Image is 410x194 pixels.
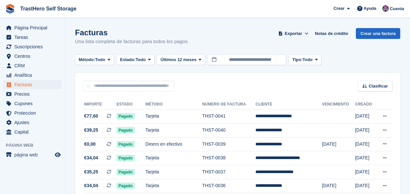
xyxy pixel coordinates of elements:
span: Método: [79,57,95,63]
td: [DATE] [355,109,375,123]
a: menu [3,89,62,99]
span: Todo [95,57,105,63]
td: Tarjeta [145,151,202,165]
p: Una lista completa de facturas para todos los pagos [75,38,188,45]
span: €35,25 [84,169,98,175]
td: [DATE] [322,137,355,151]
a: menu [3,99,62,108]
a: menu [3,23,62,32]
a: menu [3,80,62,89]
span: Centros [14,52,53,61]
span: CRM [14,61,53,70]
a: menu [3,33,62,42]
span: Exportar [285,30,302,37]
td: Tarjeta [145,109,202,123]
a: menu [3,118,62,127]
td: THST-0036 [202,179,255,193]
th: Método [145,99,202,110]
span: Cupones [14,99,53,108]
a: menu [3,71,62,80]
td: Tarjeta [145,165,202,179]
td: [DATE] [355,123,375,137]
td: THST-0041 [202,109,255,123]
h1: Facturas [75,28,188,37]
span: Pagado [116,141,134,148]
a: menu [3,127,62,137]
span: Proteccion [14,108,53,118]
span: Últimos 12 meses [160,57,196,63]
button: Tipo: Todo [289,55,321,65]
td: THST-0039 [202,137,255,151]
span: Estado: [120,57,136,63]
td: Tarjeta [145,123,202,137]
span: €34,04 [84,182,98,189]
th: Cliente [255,99,322,110]
a: Notas de crédito [312,28,351,39]
td: THST-0037 [202,165,255,179]
td: THST-0040 [202,123,255,137]
th: Número de factura [202,99,255,110]
button: Método: Todo [75,55,114,65]
button: Exportar [277,28,310,39]
td: Tarjeta [145,179,202,193]
a: TrastHero Self Storage [18,3,79,14]
a: Crear una factura [356,28,400,39]
span: Pagado [116,155,134,161]
th: Vencimiento [322,99,355,110]
span: Todo [302,57,312,63]
th: Importe [83,99,116,110]
span: Tareas [14,33,53,42]
td: Dinero en efectivo [145,137,202,151]
span: Pagado [116,127,134,134]
span: Cuenta [390,6,404,12]
span: €34,04 [84,154,98,161]
span: Pagado [116,113,134,120]
img: Marua Grioui [382,5,389,12]
span: €0,00 [84,141,96,148]
span: página web [14,150,53,159]
button: Últimos 12 meses [157,55,205,65]
td: [DATE] [355,137,375,151]
span: Facturas [14,80,53,89]
td: [DATE] [355,151,375,165]
span: Página Principal [14,23,53,32]
a: menu [3,61,62,70]
a: menu [3,52,62,61]
td: THST-0038 [202,151,255,165]
a: menu [3,108,62,118]
button: Estado: Todo [116,55,154,65]
a: Vista previa de la tienda [54,151,62,159]
span: Crear [333,5,344,12]
span: Tipo: [292,57,303,63]
th: Estado [116,99,145,110]
span: Todo [136,57,146,63]
th: Creado [355,99,375,110]
span: Suscripciones [14,42,53,51]
img: stora-icon-8386f47178a22dfd0bd8f6a31ec36ba5ce8667c1dd55bd0f319d3a0aa187defe.svg [5,4,15,14]
span: Precios [14,89,53,99]
span: Pagado [116,183,134,189]
span: Analítica [14,71,53,80]
span: €77,60 [84,113,98,120]
td: [DATE] [322,179,355,193]
a: menú [3,150,62,159]
td: [DATE] [355,179,375,193]
span: Capital [14,127,53,137]
a: menu [3,42,62,51]
span: Clasificar [369,83,388,89]
span: Ajustes [14,118,53,127]
span: €39,25 [84,127,98,134]
td: [DATE] [355,165,375,179]
span: Pagado [116,169,134,175]
span: Ayuda [364,5,376,12]
span: Página web [6,142,65,149]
